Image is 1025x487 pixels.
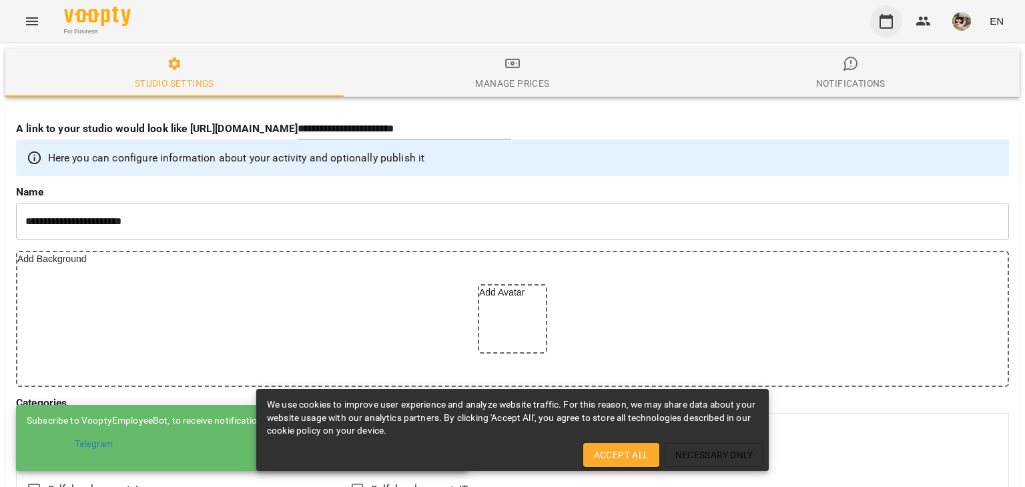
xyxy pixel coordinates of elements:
label: Categories [16,398,1009,408]
div: Studio settings [135,75,214,91]
button: Accept All [583,443,659,467]
span: For Business [64,27,131,36]
a: Telegram [27,432,420,456]
div: Notifications [816,75,886,91]
span: Accept All [594,447,649,463]
button: Menu [16,5,48,37]
div: Add Avatar [479,286,546,352]
button: EN [984,9,1009,33]
div: We use cookies to improve user experience and analyze website traffic. For this reason, we may sh... [267,393,758,443]
span: EN [990,14,1004,28]
span: Necessary Only [675,447,753,463]
div: Manage Prices [475,75,549,91]
div: Subscribe to VooptyEmployeeBot, to receive notifications for employee [27,414,420,428]
p: Here you can configure information about your activity and optionally publish it [48,150,425,166]
label: Name [16,187,1009,197]
button: Necessary Only [665,443,764,467]
img: 06df7263684ef697ed6bfd42fdd7a451.jpg [952,12,971,31]
img: Voopty Logo [64,7,131,26]
p: A link to your studio would look like [URL][DOMAIN_NAME] [16,121,298,137]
